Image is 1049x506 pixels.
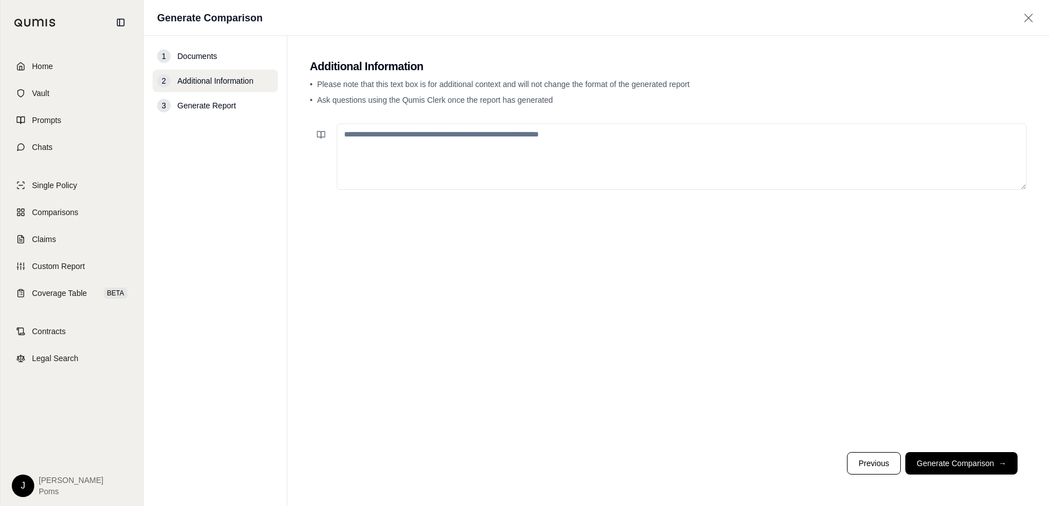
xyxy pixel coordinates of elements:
[177,51,217,62] span: Documents
[157,10,263,26] h1: Generate Comparison
[157,74,171,88] div: 2
[7,254,136,279] a: Custom Report
[177,75,253,86] span: Additional Information
[32,261,85,272] span: Custom Report
[310,58,1027,74] h2: Additional Information
[7,346,136,371] a: Legal Search
[157,99,171,112] div: 3
[847,452,901,475] button: Previous
[39,475,103,486] span: [PERSON_NAME]
[32,61,53,72] span: Home
[32,88,49,99] span: Vault
[905,452,1018,475] button: Generate Comparison→
[7,319,136,344] a: Contracts
[7,81,136,106] a: Vault
[7,108,136,133] a: Prompts
[310,80,313,89] span: •
[310,95,313,104] span: •
[32,353,79,364] span: Legal Search
[7,54,136,79] a: Home
[317,95,553,104] span: Ask questions using the Qumis Clerk once the report has generated
[177,100,236,111] span: Generate Report
[7,281,136,306] a: Coverage TableBETA
[12,475,34,497] div: J
[157,49,171,63] div: 1
[32,180,77,191] span: Single Policy
[32,288,87,299] span: Coverage Table
[7,200,136,225] a: Comparisons
[32,234,56,245] span: Claims
[32,115,61,126] span: Prompts
[104,288,127,299] span: BETA
[7,135,136,159] a: Chats
[7,227,136,252] a: Claims
[7,173,136,198] a: Single Policy
[39,486,103,497] span: Poms
[112,13,130,31] button: Collapse sidebar
[998,458,1006,469] span: →
[32,207,78,218] span: Comparisons
[32,326,66,337] span: Contracts
[32,142,53,153] span: Chats
[14,19,56,27] img: Qumis Logo
[317,80,690,89] span: Please note that this text box is for additional context and will not change the format of the ge...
